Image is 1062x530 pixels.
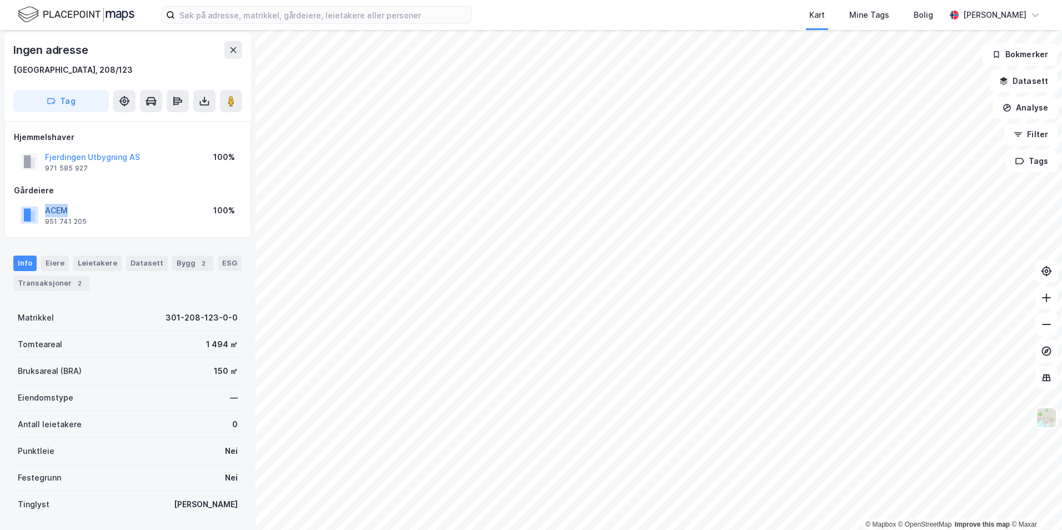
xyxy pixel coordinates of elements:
div: Eiere [41,256,69,271]
div: 0 [232,418,238,431]
div: Kontrollprogram for chat [1006,477,1062,530]
div: Leietakere [73,256,122,271]
div: [PERSON_NAME] [963,8,1026,22]
input: Søk på adresse, matrikkel, gårdeiere, leietakere eller personer [175,7,472,23]
div: 2 [198,258,209,269]
div: [GEOGRAPHIC_DATA], 208/123 [13,63,133,77]
iframe: Chat Widget [1006,477,1062,530]
div: 2 [74,278,85,289]
a: Improve this map [955,521,1010,528]
div: Antall leietakere [18,418,82,431]
div: Bolig [914,8,933,22]
button: Tag [13,90,109,112]
div: Info [13,256,37,271]
div: Tinglyst [18,498,49,511]
div: Festegrunn [18,471,61,484]
div: Matrikkel [18,311,54,324]
div: 100% [213,151,235,164]
div: Nei [225,471,238,484]
div: Hjemmelshaver [14,131,242,144]
button: Bokmerker [983,43,1058,66]
div: Nei [225,444,238,458]
div: Gårdeiere [14,184,242,197]
button: Datasett [990,70,1058,92]
div: 951 741 205 [45,217,87,226]
img: logo.f888ab2527a4732fd821a326f86c7f29.svg [18,5,134,24]
div: Kart [809,8,825,22]
div: Ingen adresse [13,41,90,59]
div: 150 ㎡ [214,364,238,378]
button: Tags [1006,150,1058,172]
div: ESG [218,256,242,271]
div: Punktleie [18,444,54,458]
img: Z [1036,407,1057,428]
a: OpenStreetMap [898,521,952,528]
div: Transaksjoner [13,276,89,291]
div: 100% [213,204,235,217]
div: Bruksareal (BRA) [18,364,82,378]
div: Bygg [172,256,213,271]
div: Mine Tags [849,8,889,22]
div: [PERSON_NAME] [174,498,238,511]
div: 971 585 927 [45,164,88,173]
button: Analyse [993,97,1058,119]
div: Tomteareal [18,338,62,351]
div: 301-208-123-0-0 [166,311,238,324]
div: Eiendomstype [18,391,73,404]
div: Datasett [126,256,168,271]
button: Filter [1004,123,1058,146]
div: — [230,391,238,404]
div: 1 494 ㎡ [206,338,238,351]
a: Mapbox [865,521,896,528]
